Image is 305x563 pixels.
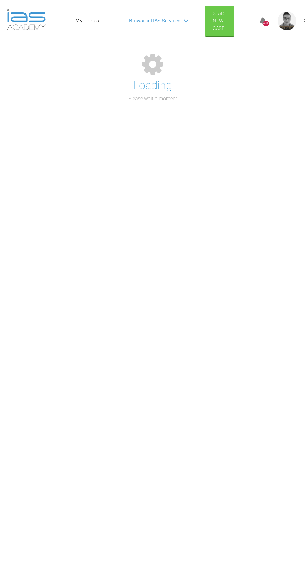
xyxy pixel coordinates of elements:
div: 4900 [263,21,269,26]
a: My Cases [75,17,99,25]
a: Start New Case [205,6,234,36]
h1: Loading [133,77,172,95]
img: logo-light.3e3ef733.png [7,9,46,30]
p: Please wait a moment [128,95,177,103]
span: Start New Case [213,11,227,31]
img: profile.png [278,12,296,30]
span: Browse all IAS Services [129,17,180,25]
